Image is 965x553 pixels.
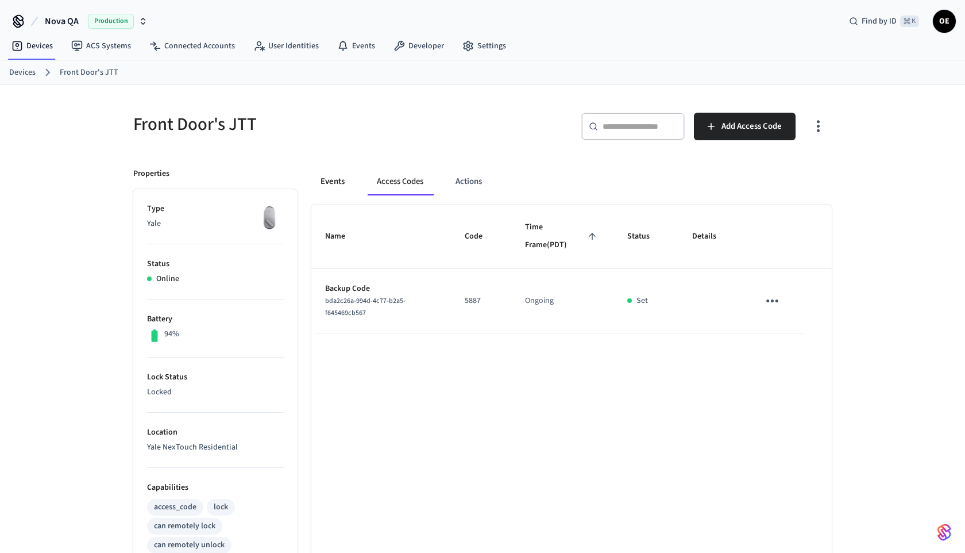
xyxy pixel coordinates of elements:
a: User Identities [244,36,328,56]
span: ⌘ K [900,16,919,27]
p: Status [147,258,284,270]
h5: Front Door's JTT [133,113,476,136]
div: lock [214,501,228,513]
p: Online [156,273,179,285]
span: Add Access Code [721,119,782,134]
p: Battery [147,313,284,325]
p: Set [636,295,648,307]
p: Type [147,203,284,215]
a: Events [328,36,384,56]
div: ant example [311,168,832,195]
span: Find by ID [862,16,897,27]
a: Devices [2,36,62,56]
a: Developer [384,36,453,56]
p: Location [147,427,284,439]
span: Code [465,228,497,245]
div: Find by ID⌘ K [840,11,928,32]
p: 5887 [465,295,497,307]
div: can remotely lock [154,520,215,532]
p: Lock Status [147,371,284,383]
a: Front Door's JTT [60,67,118,79]
p: Capabilities [147,482,284,494]
span: bda2c26a-994d-4c77-b2a5-f645469cb567 [325,296,406,318]
div: access_code [154,501,196,513]
p: 94% [164,328,179,340]
a: Devices [9,67,36,79]
p: Yale [147,218,284,230]
p: Properties [133,168,169,180]
span: Status [627,228,665,245]
span: OE [934,11,955,32]
p: Yale NexTouch Residential [147,441,284,454]
a: ACS Systems [62,36,140,56]
a: Connected Accounts [140,36,244,56]
button: Add Access Code [694,113,796,140]
td: Ongoing [511,269,613,333]
img: SeamLogoGradient.69752ec5.svg [937,523,951,542]
button: Events [311,168,354,195]
p: Backup Code [325,283,437,295]
span: Time Frame(PDT) [525,218,599,255]
div: can remotely unlock [154,539,225,551]
table: sticky table [311,205,832,333]
p: Locked [147,386,284,398]
span: Details [692,228,731,245]
span: Production [88,14,134,29]
button: Actions [446,168,491,195]
span: Name [325,228,360,245]
button: OE [933,10,956,33]
img: August Wifi Smart Lock 3rd Gen, Silver, Front [255,203,284,232]
a: Settings [453,36,515,56]
span: Nova QA [45,14,79,28]
button: Access Codes [368,168,433,195]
